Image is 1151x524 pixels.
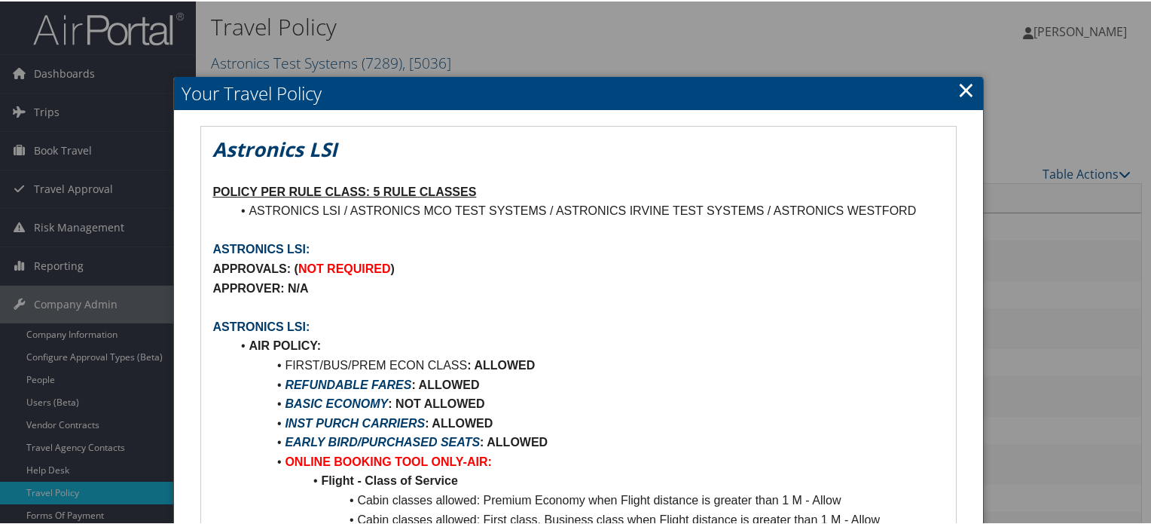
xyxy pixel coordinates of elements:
[425,415,493,428] strong: : ALLOWED
[231,200,944,219] li: ASTRONICS LSI / ASTRONICS MCO TEST SYSTEMS / ASTRONICS IRVINE TEST SYSTEMS / ASTRONICS WESTFORD
[231,489,944,509] li: Cabin classes allowed: Premium Economy when Flight distance is greater than 1 M - Allow
[321,473,457,486] strong: Flight - Class of Service
[957,73,975,103] a: Close
[174,75,982,109] h2: Your Travel Policy
[285,396,388,409] em: BASIC ECONOMY
[212,184,476,197] u: POLICY PER RULE CLASS: 5 RULE CLASSES
[212,319,310,332] strong: ASTRONICS LSI:
[298,261,391,274] strong: NOT REQUIRED
[388,396,484,409] strong: : NOT ALLOWED
[285,454,491,467] strong: ONLINE BOOKING TOOL ONLY-AIR:
[467,357,535,370] strong: : ALLOWED
[411,377,479,390] strong: : ALLOWED
[231,354,944,374] li: FIRST/BUS/PREM ECON CLASS
[285,377,411,390] em: REFUNDABLE FARES
[285,415,425,428] em: INST PURCH CARRIERS
[212,280,308,293] strong: APPROVER: N/A
[391,261,395,274] strong: )
[212,241,310,254] strong: ASTRONICS LSI:
[480,434,548,447] strong: : ALLOWED
[285,434,480,447] em: EARLY BIRD/PURCHASED SEATS
[249,338,321,351] strong: AIR POLICY:
[212,134,337,161] em: Astronics LSI
[212,261,298,274] strong: APPROVALS: (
